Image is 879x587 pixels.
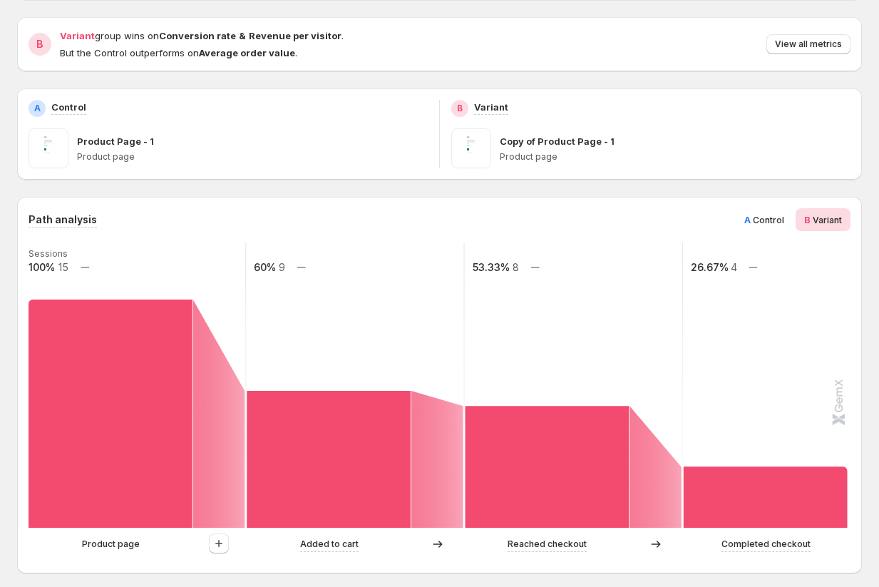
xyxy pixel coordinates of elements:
[731,261,737,273] text: 4
[721,537,811,551] p: Completed checkout
[300,537,359,551] p: Added to cart
[51,100,86,114] p: Control
[29,248,68,259] text: Sessions
[691,261,729,273] text: 26.67%
[766,34,850,54] button: View all metrics
[474,100,508,114] p: Variant
[500,134,615,148] p: Copy of Product Page - 1
[159,30,236,41] strong: Conversion rate
[473,261,510,273] text: 53.33%
[29,213,97,227] h3: Path analysis
[36,37,43,51] h2: B
[77,134,154,148] p: Product Page - 1
[247,391,411,528] path: Added to cart: 9
[60,30,95,41] span: Variant
[279,261,285,273] text: 9
[508,537,587,551] p: Reached checkout
[34,103,41,114] h2: A
[466,406,629,528] path: Reached checkout: 8
[29,128,68,168] img: Product Page - 1
[29,261,55,273] text: 100%
[813,215,842,225] span: Variant
[77,151,428,163] p: Product page
[775,39,842,50] span: View all metrics
[457,103,463,114] h2: B
[513,261,519,273] text: 8
[753,215,784,225] span: Control
[239,30,246,41] strong: &
[58,261,68,273] text: 15
[254,261,276,273] text: 60%
[500,151,850,163] p: Product page
[744,214,751,225] span: A
[249,30,341,41] strong: Revenue per visitor
[60,47,297,58] span: But the Control outperforms on .
[82,537,140,551] p: Product page
[199,47,295,58] strong: Average order value
[60,30,344,41] span: group wins on .
[804,214,811,225] span: B
[684,466,848,528] path: Completed checkout: 4
[451,128,491,168] img: Copy of Product Page - 1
